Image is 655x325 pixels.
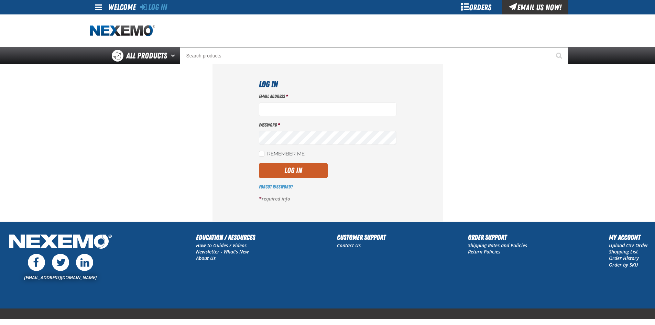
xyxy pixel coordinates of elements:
[259,184,293,189] a: Forgot Password?
[259,93,396,100] label: Email Address
[468,232,527,242] h2: Order Support
[259,151,264,156] input: Remember Me
[196,255,216,261] a: About Us
[337,242,361,249] a: Contact Us
[196,248,249,255] a: Newsletter - What's New
[259,78,396,90] h1: Log In
[259,122,396,128] label: Password
[609,232,648,242] h2: My Account
[90,25,155,37] a: Home
[609,242,648,249] a: Upload CSV Order
[609,255,639,261] a: Order History
[24,274,97,281] a: [EMAIL_ADDRESS][DOMAIN_NAME]
[468,248,500,255] a: Return Policies
[259,151,305,158] label: Remember Me
[468,242,527,249] a: Shipping Rates and Policies
[609,248,638,255] a: Shopping List
[609,261,638,268] a: Order by SKU
[551,47,568,64] button: Start Searching
[196,242,247,249] a: How to Guides / Videos
[196,232,255,242] h2: Education / Resources
[126,50,167,62] span: All Products
[337,232,386,242] h2: Customer Support
[259,163,328,178] button: Log In
[168,47,180,64] button: Open All Products pages
[90,25,155,37] img: Nexemo logo
[259,196,396,202] p: required info
[180,47,568,64] input: Search
[140,2,167,12] a: Log In
[7,232,114,252] img: Nexemo Logo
